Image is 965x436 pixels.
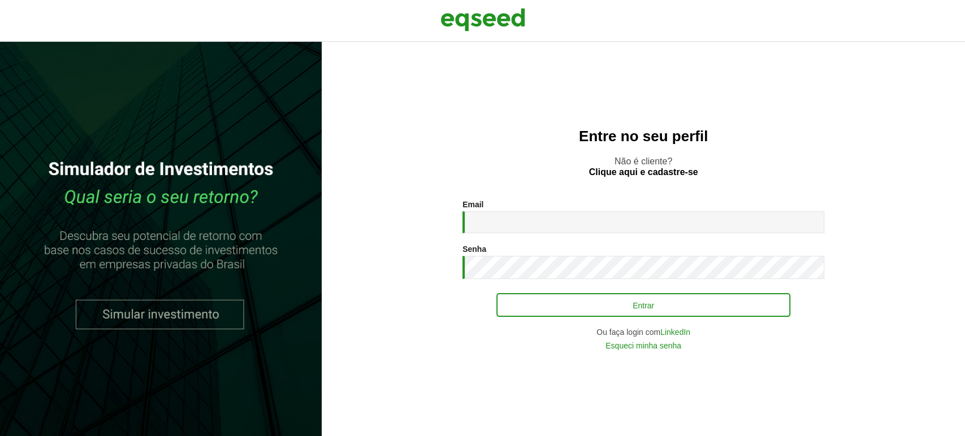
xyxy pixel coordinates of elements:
[589,168,698,177] a: Clique aqui e cadastre-se
[660,328,690,336] a: LinkedIn
[344,156,942,177] p: Não é cliente?
[440,6,525,34] img: EqSeed Logo
[462,328,824,336] div: Ou faça login com
[462,200,483,208] label: Email
[462,245,486,253] label: Senha
[605,342,681,350] a: Esqueci minha senha
[344,128,942,145] h2: Entre no seu perfil
[496,293,790,317] button: Entrar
